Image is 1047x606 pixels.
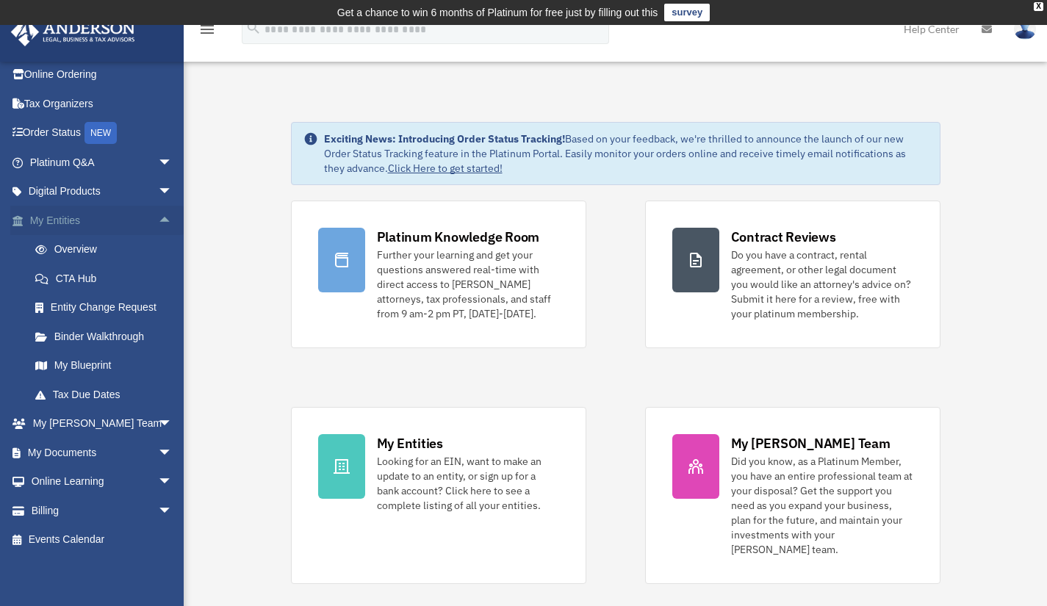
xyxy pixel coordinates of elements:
[7,18,140,46] img: Anderson Advisors Platinum Portal
[731,434,891,452] div: My [PERSON_NAME] Team
[158,496,187,526] span: arrow_drop_down
[731,228,836,246] div: Contract Reviews
[245,20,262,36] i: search
[377,434,443,452] div: My Entities
[21,235,195,264] a: Overview
[10,409,195,439] a: My [PERSON_NAME] Teamarrow_drop_down
[10,206,195,235] a: My Entitiesarrow_drop_up
[388,162,503,175] a: Click Here to get started!
[10,438,195,467] a: My Documentsarrow_drop_down
[10,525,195,555] a: Events Calendar
[198,21,216,38] i: menu
[377,228,540,246] div: Platinum Knowledge Room
[10,89,195,118] a: Tax Organizers
[1034,2,1043,11] div: close
[324,131,928,176] div: Based on your feedback, we're thrilled to announce the launch of our new Order Status Tracking fe...
[21,264,195,293] a: CTA Hub
[158,148,187,178] span: arrow_drop_down
[21,380,195,409] a: Tax Due Dates
[645,201,940,348] a: Contract Reviews Do you have a contract, rental agreement, or other legal document you would like...
[645,407,940,584] a: My [PERSON_NAME] Team Did you know, as a Platinum Member, you have an entire professional team at...
[1014,18,1036,40] img: User Pic
[377,454,559,513] div: Looking for an EIN, want to make an update to an entity, or sign up for a bank account? Click her...
[158,177,187,207] span: arrow_drop_down
[158,409,187,439] span: arrow_drop_down
[291,407,586,584] a: My Entities Looking for an EIN, want to make an update to an entity, or sign up for a bank accoun...
[10,177,195,206] a: Digital Productsarrow_drop_down
[10,496,195,525] a: Billingarrow_drop_down
[158,467,187,497] span: arrow_drop_down
[21,293,195,322] a: Entity Change Request
[10,60,195,90] a: Online Ordering
[291,201,586,348] a: Platinum Knowledge Room Further your learning and get your questions answered real-time with dire...
[10,148,195,177] a: Platinum Q&Aarrow_drop_down
[324,132,565,145] strong: Exciting News: Introducing Order Status Tracking!
[158,438,187,468] span: arrow_drop_down
[377,248,559,321] div: Further your learning and get your questions answered real-time with direct access to [PERSON_NAM...
[158,206,187,236] span: arrow_drop_up
[21,322,195,351] a: Binder Walkthrough
[10,467,195,497] a: Online Learningarrow_drop_down
[10,118,195,148] a: Order StatusNEW
[21,351,195,380] a: My Blueprint
[731,248,913,321] div: Do you have a contract, rental agreement, or other legal document you would like an attorney's ad...
[198,26,216,38] a: menu
[664,4,710,21] a: survey
[337,4,658,21] div: Get a chance to win 6 months of Platinum for free just by filling out this
[84,122,117,144] div: NEW
[731,454,913,557] div: Did you know, as a Platinum Member, you have an entire professional team at your disposal? Get th...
